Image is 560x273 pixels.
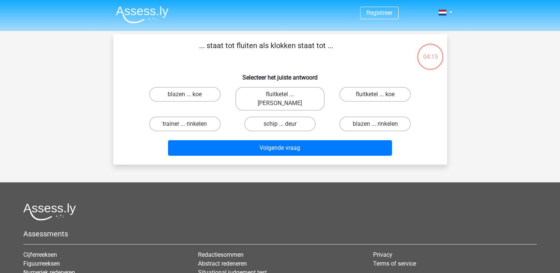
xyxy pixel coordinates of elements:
a: Cijferreeksen [23,251,57,258]
label: fluitketel ... [PERSON_NAME] [235,87,325,111]
h5: Assessments [23,229,537,238]
div: 04:15 [416,43,444,61]
label: blazen ... rinkelen [339,117,411,131]
a: Terms of service [373,260,416,267]
img: Assessly logo [23,203,76,220]
img: Assessly [116,6,168,23]
label: fluitketel ... koe [339,87,411,102]
label: schip ... deur [244,117,316,131]
a: Privacy [373,251,392,258]
a: Figuurreeksen [23,260,60,267]
h6: Selecteer het juiste antwoord [125,68,435,81]
label: blazen ... koe [149,87,221,102]
a: Redactiesommen [198,251,244,258]
button: Volgende vraag [168,140,392,156]
a: Registreer [366,9,392,16]
label: trainer ... rinkelen [149,117,221,131]
p: ... staat tot fluiten als klokken staat tot ... [125,40,408,62]
a: Abstract redeneren [198,260,247,267]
